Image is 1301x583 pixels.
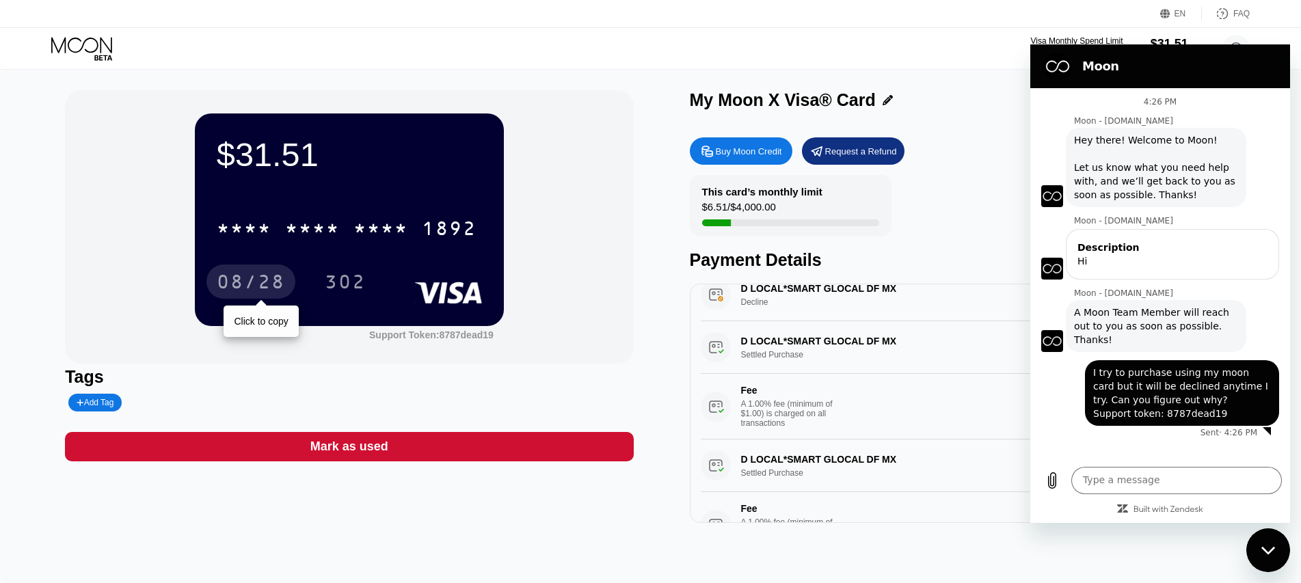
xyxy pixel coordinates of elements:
div: Visa Monthly Spend Limit$6.51/$4,000.00 [1030,36,1123,61]
div: Buy Moon Credit [716,146,782,157]
div: Fee [741,503,837,514]
div: Request a Refund [802,137,904,165]
div: This card’s monthly limit [702,186,822,198]
div: FeeA 1.00% fee (minimum of $1.00) is charged on all transactions$1.00[DATE] 5:13 PM [701,492,1247,558]
div: Fee [741,385,837,396]
div: 302 [314,265,376,299]
div: A 1.00% fee (minimum of $1.00) is charged on all transactions [741,517,844,546]
div: $31.51 [217,135,482,174]
div: Click to copy [234,316,288,327]
div: Support Token: 8787dead19 [369,329,494,340]
div: Payment Details [690,250,1258,270]
div: FeeA 1.00% fee (minimum of $1.00) is charged on all transactions$1.00[DATE] 6:00 PM [701,374,1247,439]
div: EN [1175,9,1186,18]
div: Add Tag [68,394,122,411]
div: FAQ [1202,7,1250,21]
div: A 1.00% fee (minimum of $1.00) is charged on all transactions [741,399,844,428]
div: 302 [325,273,366,295]
iframe: Button to launch messaging window, conversation in progress [1246,528,1290,572]
iframe: Messaging window [1030,44,1290,523]
div: $31.51 [1151,37,1195,51]
div: Support Token:8787dead19 [369,329,494,340]
div: Add Tag [77,398,113,407]
div: Mark as used [65,432,633,461]
div: Tags [65,367,633,387]
div: $6.51 / $4,000.00 [702,201,776,219]
div: $31.51Moon Credit [1151,37,1195,61]
div: Request a Refund [825,146,897,157]
div: 08/28 [206,265,295,299]
div: 1892 [422,219,477,241]
div: FAQ [1233,9,1250,18]
div: 08/28 [217,273,285,295]
div: Mark as used [310,439,388,455]
div: EN [1160,7,1202,21]
div: Buy Moon Credit [690,137,792,165]
div: My Moon X Visa® Card [690,90,876,110]
div: Visa Monthly Spend Limit [1030,36,1123,46]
